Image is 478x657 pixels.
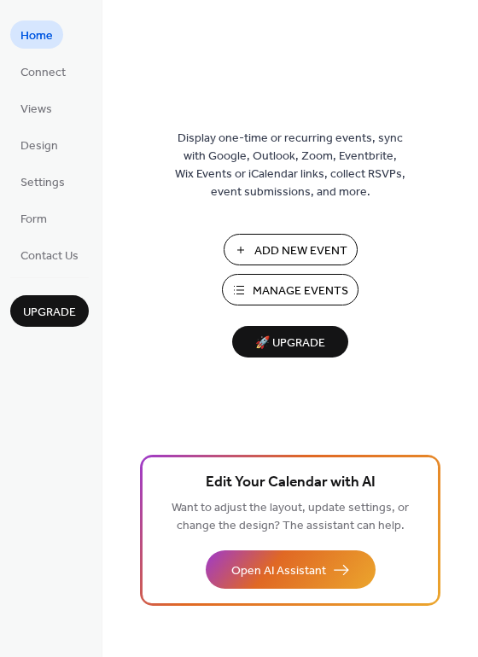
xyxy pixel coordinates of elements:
[222,274,358,305] button: Manage Events
[10,167,75,195] a: Settings
[206,471,376,495] span: Edit Your Calendar with AI
[224,234,358,265] button: Add New Event
[20,174,65,192] span: Settings
[10,295,89,327] button: Upgrade
[10,204,57,232] a: Form
[20,64,66,82] span: Connect
[20,211,47,229] span: Form
[10,241,89,269] a: Contact Us
[10,20,63,49] a: Home
[175,130,405,201] span: Display one-time or recurring events, sync with Google, Outlook, Zoom, Eventbrite, Wix Events or ...
[232,326,348,358] button: 🚀 Upgrade
[20,247,79,265] span: Contact Us
[10,131,68,159] a: Design
[172,497,409,538] span: Want to adjust the layout, update settings, or change the design? The assistant can help.
[242,332,338,355] span: 🚀 Upgrade
[23,304,76,322] span: Upgrade
[10,57,76,85] a: Connect
[253,282,348,300] span: Manage Events
[20,137,58,155] span: Design
[20,27,53,45] span: Home
[10,94,62,122] a: Views
[254,242,347,260] span: Add New Event
[231,562,326,580] span: Open AI Assistant
[20,101,52,119] span: Views
[206,550,376,589] button: Open AI Assistant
